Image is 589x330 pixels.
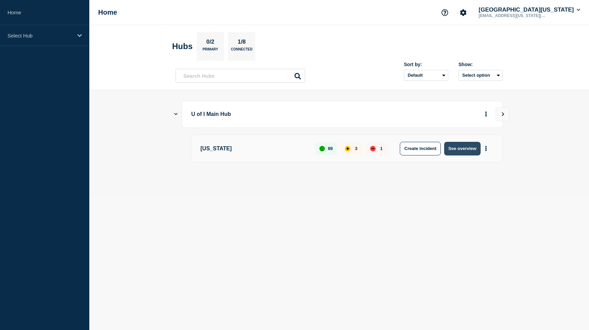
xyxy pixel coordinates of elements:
[477,6,582,13] button: [GEOGRAPHIC_DATA][US_STATE]
[231,47,252,55] p: Connected
[202,47,218,55] p: Primary
[204,39,217,47] p: 0/2
[370,146,376,151] div: down
[174,112,178,117] button: Show Connected Hubs
[400,142,441,155] button: Create incident
[328,146,333,151] p: 89
[319,146,325,151] div: up
[477,13,548,18] p: [EMAIL_ADDRESS][US_STATE][DOMAIN_NAME]
[235,39,248,47] p: 1/8
[438,5,452,20] button: Support
[482,142,490,155] button: More actions
[444,142,480,155] button: See overview
[404,62,448,67] div: Sort by:
[404,70,448,81] select: Sort by
[98,9,117,16] h1: Home
[200,142,307,155] p: [US_STATE]
[355,146,357,151] p: 3
[496,107,509,121] button: View
[345,146,350,151] div: affected
[458,62,503,67] div: Show:
[380,146,382,151] p: 1
[176,69,305,83] input: Search Hubs
[7,33,73,39] p: Select Hub
[191,108,380,121] p: U of I Main Hub
[172,42,193,51] h2: Hubs
[456,5,470,20] button: Account settings
[458,70,503,81] button: Select option
[482,108,490,121] button: More actions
